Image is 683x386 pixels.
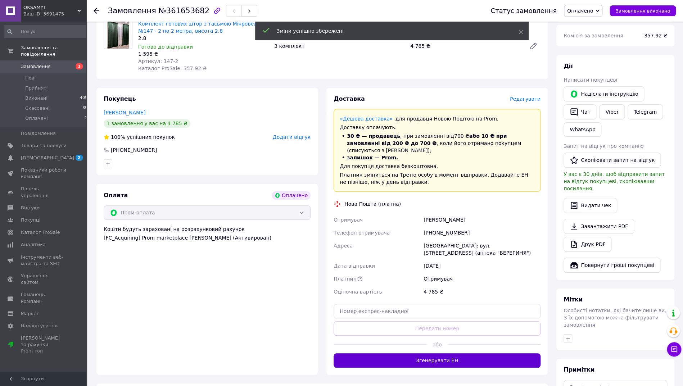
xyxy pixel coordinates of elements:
span: Замовлення виконано [615,8,670,14]
div: [PHONE_NUMBER] [110,146,158,154]
span: Замовлення [108,6,156,15]
div: [PHONE_NUMBER] [422,226,542,239]
span: Гаманець компанії [21,291,67,304]
span: Дії [564,63,573,69]
span: [PERSON_NAME] та рахунки [21,335,67,355]
span: Маркет [21,310,39,317]
span: Особисті нотатки, які бачите лише ви. З їх допомогою можна фільтрувати замовлення [564,308,666,328]
span: 4096 [80,95,90,101]
span: Дата відправки [334,263,375,269]
span: Адреса [334,243,353,249]
span: Покупці [21,217,40,223]
button: Скопіювати запит на відгук [564,153,661,168]
span: Товари та послуги [21,142,67,149]
span: Оплачені [25,115,48,122]
div: Зміни успішно збережені [276,27,500,35]
div: [GEOGRAPHIC_DATA]: вул. [STREET_ADDRESS] (аптека "БЕРЕГИНЯ") [422,239,542,259]
span: Показники роботи компанії [21,167,67,180]
button: Чат з покупцем [667,342,681,357]
span: Запит на відгук про компанію [564,143,643,149]
div: Prom топ [21,348,67,354]
div: 1 замовлення у вас на 4 785 ₴ [104,119,190,128]
span: Примітки [564,366,594,373]
span: Замовлення та повідомлення [21,45,86,58]
div: успішних покупок [104,133,175,141]
button: Замовлення виконано [610,5,676,16]
span: Нові [25,75,36,81]
span: Оплата [104,192,128,199]
div: Кошти будуть зараховані на розрахунковий рахунок [104,226,311,241]
a: Друк PDF [564,237,611,252]
button: Повернути гроші покупцеві [564,258,660,273]
span: Каталог ProSale [21,229,60,236]
div: Повернутися назад [94,7,99,14]
span: Каталог ProSale: 357.92 ₴ [138,65,207,71]
a: Viber [599,104,624,119]
div: Отримувач [422,272,542,285]
span: Виконані [25,95,48,101]
div: 4 785 ₴ [422,285,542,298]
div: [DATE] [422,259,542,272]
span: У вас є 30 днів, щоб відправити запит на відгук покупцеві, скопіювавши посилання. [564,171,665,191]
span: залишок — Prom. [347,155,398,160]
span: №361653682 [158,6,209,15]
a: «Дешева доставка» [340,116,393,122]
li: , при замовленні від 700 ₴ , коли його отримано покупцем (списуються з [PERSON_NAME]); [340,132,534,154]
span: Замовлення [21,63,51,70]
span: 30 ₴ — продавець [347,133,400,139]
input: Пошук [4,25,91,38]
span: Артикул: 147-2 [138,58,178,64]
span: 100% [111,134,125,140]
span: Панель управління [21,186,67,199]
button: Видати чек [564,198,617,213]
a: WhatsApp [564,122,601,137]
span: Скасовані [25,105,50,112]
span: Повідомлення [21,130,56,137]
div: Статус замовлення [490,7,557,14]
div: Платник зміниться на Третю особу в момент відправки. Додавайте ЕН не пізніше, ніж у день відправки. [340,171,534,186]
span: Готово до відправки [138,44,193,50]
div: для продавця Новою Поштою на Prom. [340,115,534,122]
span: Прийняті [25,85,48,91]
span: або [427,341,448,348]
div: 4 785 ₴ [407,41,523,51]
span: Додати відгук [273,134,311,140]
button: Надіслати інструкцію [564,86,644,101]
div: Ваш ID: 3691475 [23,11,86,17]
span: Аналітика [21,241,46,248]
span: 357.92 ₴ [644,33,667,38]
div: 3 комплект [271,41,407,51]
a: Telegram [628,104,663,119]
span: Доставка [334,95,365,102]
span: Редагувати [510,96,540,102]
span: Оціночна вартість [334,289,382,295]
button: Чат [564,104,596,119]
span: Покупець [104,95,136,102]
div: Доставку оплачують: [340,124,534,131]
span: Телефон отримувача [334,230,390,236]
div: Нова Пошта (платна) [343,200,403,208]
span: Платник [334,276,356,282]
span: 2 [76,155,83,161]
img: Комплект готових штор з тасьмою Мікровелюр №147 - 2 по 2 метра, висота 2.8 [107,21,129,49]
span: Оплачено [567,8,593,14]
span: Мітки [564,296,583,303]
span: [DEMOGRAPHIC_DATA] [21,155,74,161]
span: Відгуки [21,205,40,211]
button: Згенерувати ЕН [334,353,540,368]
input: Номер експрес-накладної [334,304,540,318]
span: Написати покупцеві [564,77,617,83]
div: [PERSON_NAME] [422,213,542,226]
span: 1 [76,63,83,69]
span: 897 [82,105,90,112]
div: Для покупця доставка безкоштовна. [340,163,534,170]
div: 2.8 [138,35,268,42]
span: Інструменти веб-майстра та SEO [21,254,67,267]
span: Налаштування [21,323,58,329]
a: [PERSON_NAME] [104,110,145,115]
div: [FC_Acquiring] Prom marketplace [PERSON_NAME] (Активирован) [104,234,311,241]
span: Комісія за замовлення [564,33,623,38]
a: Редагувати [526,39,540,53]
div: 1 595 ₴ [138,50,268,58]
a: Завантажити PDF [564,219,634,234]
